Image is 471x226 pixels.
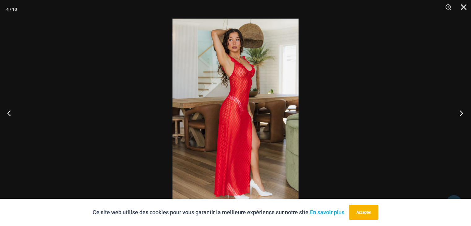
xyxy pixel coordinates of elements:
a: En savoir plus [310,209,344,215]
img: Parfois Rouge 587 Robe 05 [172,19,299,207]
button: Suivant [448,98,471,128]
button: Accepter [349,205,378,220]
font: Accepter [356,210,371,215]
font: Ce site web utilise des cookies pour vous garantir la meilleure expérience sur notre site. [93,209,310,215]
font: 4 / 10 [6,7,17,12]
